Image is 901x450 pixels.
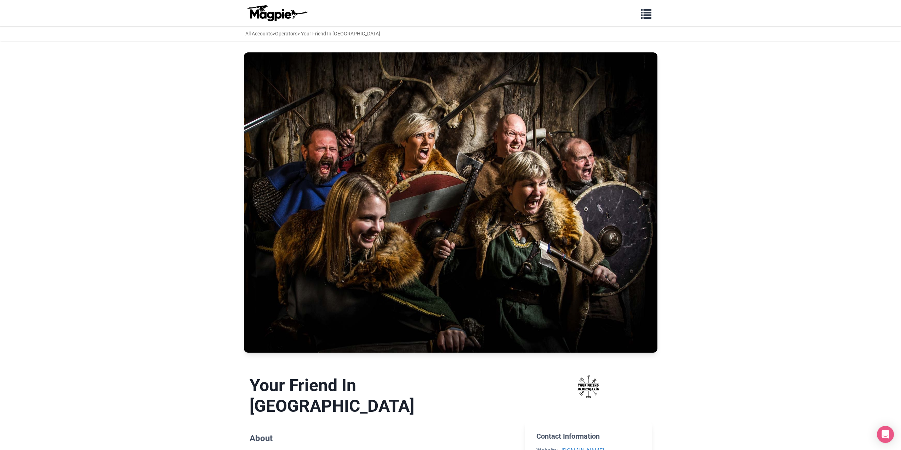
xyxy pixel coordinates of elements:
[245,30,380,38] div: > > Your Friend In [GEOGRAPHIC_DATA]
[877,426,894,443] div: Open Intercom Messenger
[536,432,640,440] h2: Contact Information
[275,31,297,36] a: Operators
[245,31,273,36] a: All Accounts
[554,375,622,398] img: Your Friend In Reykjavik logo
[250,433,514,444] h2: About
[244,52,657,353] img: Your Friend In Reykjavik banner
[245,5,309,22] img: logo-ab69f6fb50320c5b225c76a69d11143b.png
[250,375,514,416] h1: Your Friend In [GEOGRAPHIC_DATA]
